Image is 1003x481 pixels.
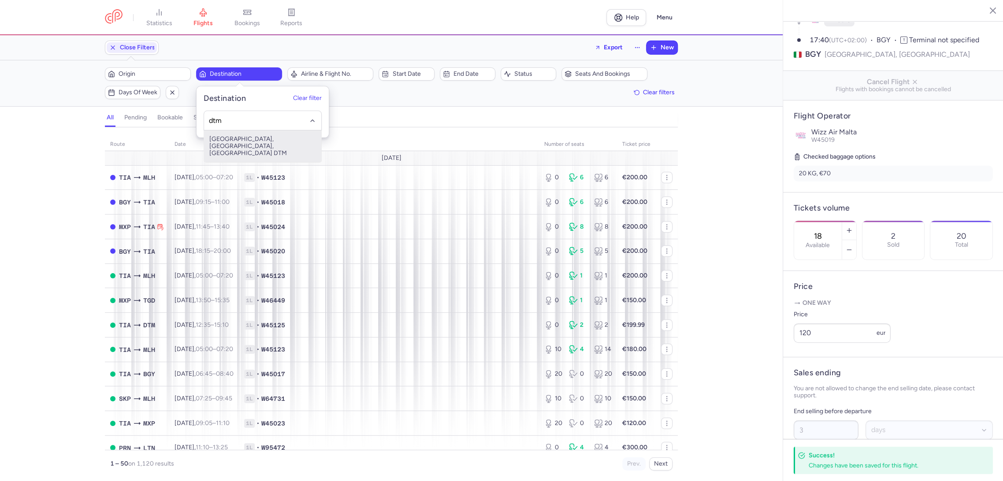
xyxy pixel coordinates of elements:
[175,444,228,451] span: [DATE],
[594,370,612,378] div: 20
[594,345,612,354] div: 14
[105,67,191,81] button: Origin
[261,271,285,280] span: W45123
[877,35,900,45] span: BGY
[877,329,886,337] span: eur
[594,394,612,403] div: 10
[256,370,260,378] span: •
[204,130,321,162] span: [GEOGRAPHIC_DATA], [GEOGRAPHIC_DATA], [GEOGRAPHIC_DATA] DTM
[196,370,234,377] span: –
[604,44,623,51] span: Export
[107,114,114,122] h4: all
[110,460,128,467] strong: 1 – 50
[216,174,233,181] time: 07:20
[175,321,229,329] span: [DATE],
[649,457,672,470] button: Next
[196,444,209,451] time: 11:10
[379,67,434,81] button: Start date
[794,128,808,142] img: Wizz Air Malta logo
[119,443,131,453] span: Pristina International, Pristina, Kosovo
[256,222,260,231] span: •
[196,395,232,402] span: –
[569,394,587,403] div: 0
[175,296,230,304] span: [DATE],
[244,321,255,329] span: 1L
[119,173,131,182] span: Rinas Mother Teresa, Tirana, Albania
[794,406,993,417] p: End selling before departure
[811,136,835,144] span: W45019
[569,321,587,329] div: 2
[175,272,233,279] span: [DATE],
[256,443,260,452] span: •
[143,173,155,182] span: Euroairport France, Bâle, Switzerland
[955,241,968,248] p: Total
[119,418,131,428] span: Rinas Mother Teresa, Tirana, Albania
[175,174,233,181] span: [DATE],
[256,198,260,207] span: •
[594,443,612,452] div: 4
[606,9,646,26] a: Help
[794,420,858,440] input: ##
[119,320,131,330] span: TIA
[575,70,644,78] span: Seats and bookings
[119,271,131,281] span: Rinas Mother Teresa, Tirana, Albania
[256,394,260,403] span: •
[261,198,285,207] span: W45018
[244,222,255,231] span: 1L
[825,49,970,60] span: [GEOGRAPHIC_DATA], [GEOGRAPHIC_DATA]
[169,138,239,151] th: date
[210,70,279,78] span: Destination
[569,419,587,428] div: 0
[204,93,246,104] h5: Destination
[175,370,234,377] span: [DATE],
[794,152,993,162] h5: Checked baggage options
[196,67,282,81] button: Destination
[261,394,285,403] span: W64731
[105,41,158,54] button: Close Filters
[119,345,131,355] span: TIA
[143,394,155,403] span: Euroairport France, Bâle, Switzerland
[119,70,188,78] span: Origin
[196,223,230,230] span: –
[261,222,285,231] span: W45024
[569,345,587,354] div: 4
[514,70,553,78] span: Status
[215,198,230,206] time: 11:00
[225,8,269,27] a: bookings
[790,86,996,93] span: Flights with bookings cannot be cancelled
[626,14,639,21] span: Help
[301,70,370,78] span: Airline & Flight No.
[196,419,212,427] time: 09:05
[287,67,373,81] button: Airline & Flight No.
[794,309,891,320] label: Price
[544,271,562,280] div: 0
[146,19,172,27] span: statistics
[196,247,210,255] time: 18:15
[110,200,115,205] span: CLOSED
[244,296,255,305] span: 1L
[794,385,993,399] p: You are not allowed to change the end selling date, please contact support.
[806,242,830,249] label: Available
[794,299,993,307] p: One way
[392,70,431,78] span: Start date
[244,198,255,207] span: 1L
[569,247,587,255] div: 5
[214,247,231,255] time: 20:00
[110,248,115,254] span: CLOSED
[119,197,131,207] span: Bergamo - Orio al Serio, Bergamo, Italy
[196,272,233,279] span: –
[544,370,562,378] div: 20
[120,44,155,51] span: Close Filters
[143,296,155,305] span: Golubovci, Podgorica, Montenegro
[196,345,213,353] time: 05:00
[208,115,316,125] input: -searchbox
[244,173,255,182] span: 1L
[216,272,233,279] time: 07:20
[617,138,656,151] th: Ticket price
[544,173,562,182] div: 0
[594,419,612,428] div: 20
[175,345,233,353] span: [DATE],
[544,296,562,305] div: 0
[239,138,539,151] th: Flight number
[143,443,155,453] span: Luton Airport, London, United Kingdom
